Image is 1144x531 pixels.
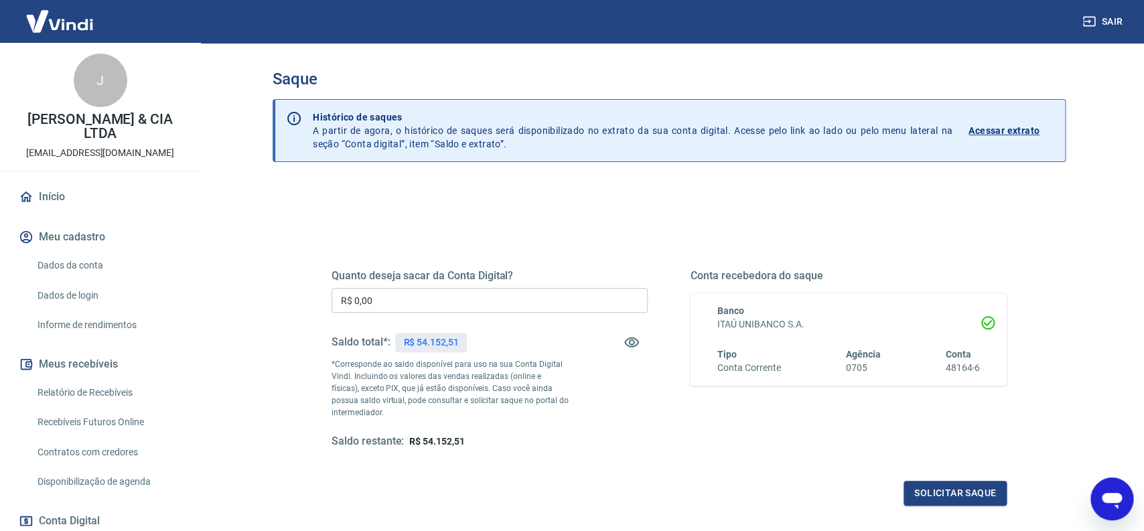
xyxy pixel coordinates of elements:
span: R$ 54.152,51 [409,436,464,447]
button: Meus recebíveis [16,350,184,379]
iframe: Botão para abrir a janela de mensagens [1090,477,1133,520]
button: Solicitar saque [904,481,1007,506]
span: Conta [945,349,971,360]
a: Acessar extrato [969,110,1054,151]
h6: ITAÚ UNIBANCO S.A. [717,317,980,331]
h6: Conta Corrente [717,361,780,375]
p: A partir de agora, o histórico de saques será disponibilizado no extrato da sua conta digital. Ac... [313,110,952,151]
button: Sair [1080,9,1128,34]
a: Informe de rendimentos [32,311,184,339]
span: Banco [717,305,744,316]
h6: 48164-6 [945,361,980,375]
a: Contratos com credores [32,439,184,466]
img: Vindi [16,1,103,42]
a: Dados da conta [32,252,184,279]
a: Relatório de Recebíveis [32,379,184,406]
p: [EMAIL_ADDRESS][DOMAIN_NAME] [26,146,174,160]
a: Dados de login [32,282,184,309]
p: R$ 54.152,51 [403,335,458,350]
h3: Saque [273,70,1066,88]
p: *Corresponde ao saldo disponível para uso na sua Conta Digital Vindi. Incluindo os valores das ve... [332,358,569,419]
h5: Quanto deseja sacar da Conta Digital? [332,269,648,283]
a: Recebíveis Futuros Online [32,408,184,436]
a: Disponibilização de agenda [32,468,184,496]
h5: Saldo total*: [332,335,390,349]
p: Histórico de saques [313,110,952,124]
h5: Saldo restante: [332,435,404,449]
div: J [74,54,127,107]
p: [PERSON_NAME] & CIA LTDA [11,112,190,141]
p: Acessar extrato [969,124,1040,137]
h6: 0705 [846,361,881,375]
span: Tipo [717,349,737,360]
span: Agência [846,349,881,360]
button: Meu cadastro [16,222,184,252]
a: Início [16,182,184,212]
h5: Conta recebedora do saque [691,269,1007,283]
